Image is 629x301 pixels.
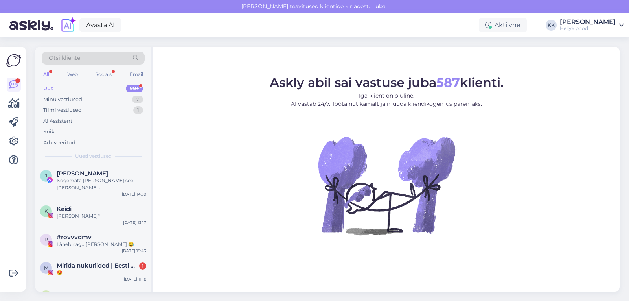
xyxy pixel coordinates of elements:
[42,69,51,79] div: All
[44,208,48,214] span: K
[94,69,113,79] div: Socials
[79,18,121,32] a: Avasta AI
[57,212,146,220] div: [PERSON_NAME]*
[66,69,79,79] div: Web
[122,191,146,197] div: [DATE] 14:39
[270,92,504,108] p: Iga klient on oluline. AI vastab 24/7. Tööta nutikamalt ja muuda kliendikogemus paremaks.
[43,85,53,92] div: Uus
[122,248,146,254] div: [DATE] 19:43
[57,205,72,212] span: Keidi
[123,220,146,225] div: [DATE] 13:17
[128,69,145,79] div: Email
[49,54,80,62] span: Otsi kliente
[6,53,21,68] img: Askly Logo
[57,269,146,276] div: 😍
[270,75,504,90] span: Askly abil sai vastuse juba klienti.
[43,128,55,136] div: Kõik
[560,25,616,31] div: Hellyk pood
[126,85,143,92] div: 99+
[560,19,616,25] div: [PERSON_NAME]
[44,265,48,271] span: M
[132,96,143,103] div: 7
[436,75,460,90] b: 587
[57,290,108,297] span: Emili Jürgen
[43,139,75,147] div: Arhiveeritud
[316,114,457,256] img: No Chat active
[57,170,108,177] span: Johanna-Maria Siilak
[546,20,557,31] div: KK
[75,153,112,160] span: Uued vestlused
[560,19,624,31] a: [PERSON_NAME]Hellyk pood
[44,236,48,242] span: r
[60,17,76,33] img: explore-ai
[45,173,47,179] span: J
[479,18,527,32] div: Aktiivne
[370,3,388,10] span: Luba
[139,262,146,270] div: 1
[43,106,82,114] div: Tiimi vestlused
[124,276,146,282] div: [DATE] 11:18
[43,96,82,103] div: Minu vestlused
[57,177,146,191] div: Kogemata [PERSON_NAME] see [PERSON_NAME] :)
[57,262,138,269] span: Mirida nukuriided | Eesti käsitöö 🇪🇪
[133,106,143,114] div: 1
[43,117,72,125] div: AI Assistent
[57,234,92,241] span: #rovvvdmv
[57,241,146,248] div: Läheb nagu [PERSON_NAME] 😂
